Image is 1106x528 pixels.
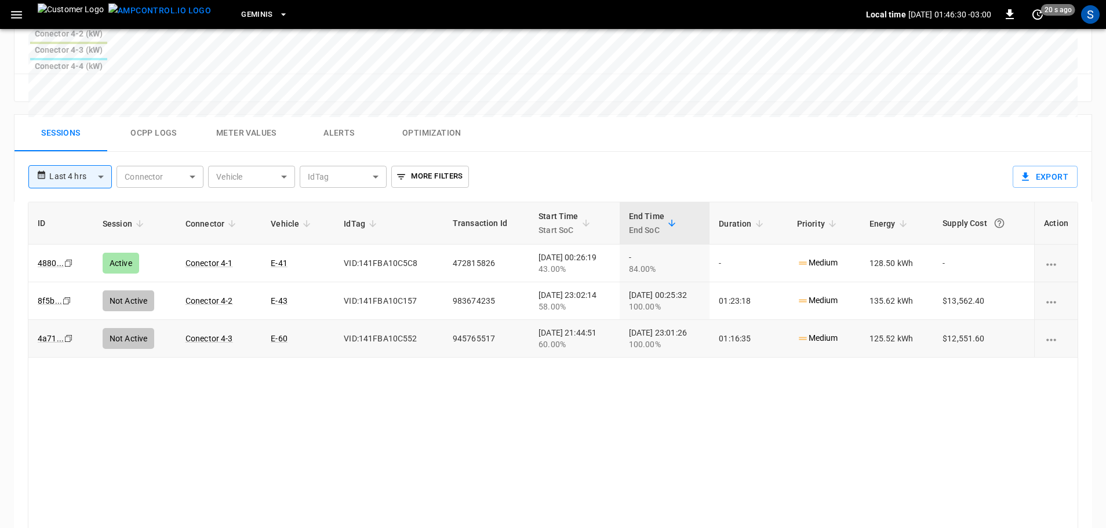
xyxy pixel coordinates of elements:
div: Start Time [539,209,579,237]
table: sessions table [28,202,1078,358]
span: End TimeEnd SoC [629,209,679,237]
div: Last 4 hrs [49,166,112,188]
button: Alerts [293,115,385,152]
p: Start SoC [539,223,579,237]
th: Transaction Id [443,202,529,245]
div: Not Active [103,328,155,349]
div: End Time [629,209,664,237]
span: Connector [185,217,239,231]
p: Medium [797,332,838,344]
div: Supply Cost [943,213,1025,234]
button: Geminis [237,3,293,26]
p: Local time [866,9,906,20]
td: $12,551.60 [933,320,1034,358]
a: E-60 [271,334,288,343]
span: Start TimeStart SoC [539,209,594,237]
div: [DATE] 21:44:51 [539,327,610,350]
div: 58.00% [539,301,610,312]
button: Meter Values [200,115,293,152]
span: Vehicle [271,217,314,231]
td: 01:16:35 [710,320,787,358]
button: The cost of your charging session based on your supply rates [989,213,1010,234]
span: Geminis [241,8,273,21]
img: ampcontrol.io logo [108,3,211,18]
img: Customer Logo [38,3,104,26]
span: IdTag [344,217,380,231]
div: charging session options [1044,257,1068,269]
p: End SoC [629,223,664,237]
div: 100.00% [629,301,701,312]
span: Duration [719,217,766,231]
span: 20 s ago [1041,4,1075,16]
td: 125.52 kWh [860,320,933,358]
div: [DATE] 23:01:26 [629,327,701,350]
span: Priority [797,217,840,231]
button: More Filters [391,166,468,188]
button: Sessions [14,115,107,152]
p: [DATE] 01:46:30 -03:00 [908,9,991,20]
td: VID:141FBA10C552 [334,320,443,358]
a: Conector 4-3 [185,334,233,343]
button: Export [1013,166,1078,188]
button: Ocpp logs [107,115,200,152]
th: ID [28,202,93,245]
div: charging session options [1044,333,1068,344]
div: copy [63,332,75,345]
button: Optimization [385,115,478,152]
td: 945765517 [443,320,529,358]
th: Action [1034,202,1078,245]
div: charging session options [1044,295,1068,307]
div: 100.00% [629,338,701,350]
div: profile-icon [1081,5,1100,24]
span: Session [103,217,147,231]
span: Energy [869,217,911,231]
button: set refresh interval [1028,5,1047,24]
div: 60.00% [539,338,610,350]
